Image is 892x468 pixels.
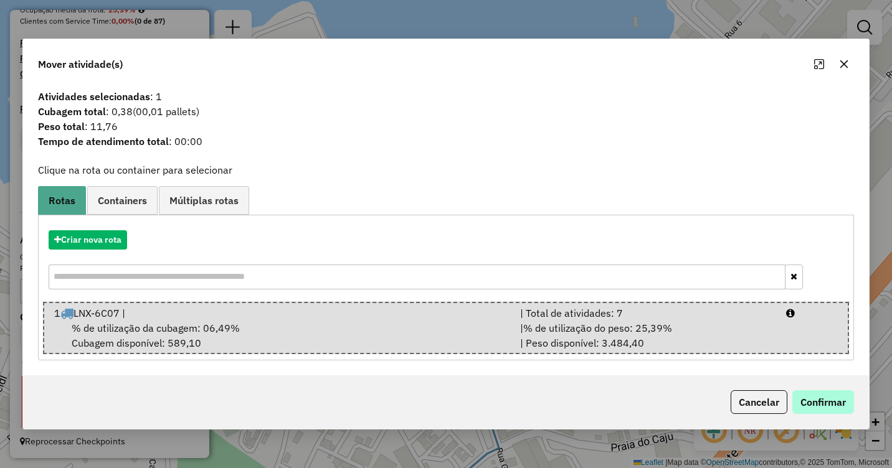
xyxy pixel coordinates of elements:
[169,195,239,205] span: Múltiplas rotas
[72,322,240,334] span: % de utilização da cubagem: 06,49%
[38,135,169,147] strong: Tempo de atendimento total
[47,306,513,321] div: 1 LNX-6C07 |
[792,390,854,414] button: Confirmar
[513,321,779,350] div: | | Peso disponível: 3.484,40
[523,322,672,334] span: % de utilização do peso: 25,39%
[38,105,106,118] strong: Cubagem total
[133,105,199,118] span: (00,01 pallets)
[731,390,787,414] button: Cancelar
[49,230,127,250] button: Criar nova rota
[809,54,829,74] button: Maximize
[49,195,75,205] span: Rotas
[38,57,123,72] span: Mover atividade(s)
[38,162,232,177] label: Clique na rota ou container para selecionar
[31,134,861,149] span: : 00:00
[513,306,779,321] div: | Total de atividades: 7
[38,120,85,133] strong: Peso total
[38,90,150,103] strong: Atividades selecionadas
[31,89,861,104] span: : 1
[47,321,513,350] div: Cubagem disponível: 589,10
[31,104,861,119] span: : 0,38
[98,195,147,205] span: Containers
[786,308,795,318] i: Porcentagens após mover as atividades: Cubagem: 6,55% Peso: 25,64%
[31,119,861,134] span: : 11,76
